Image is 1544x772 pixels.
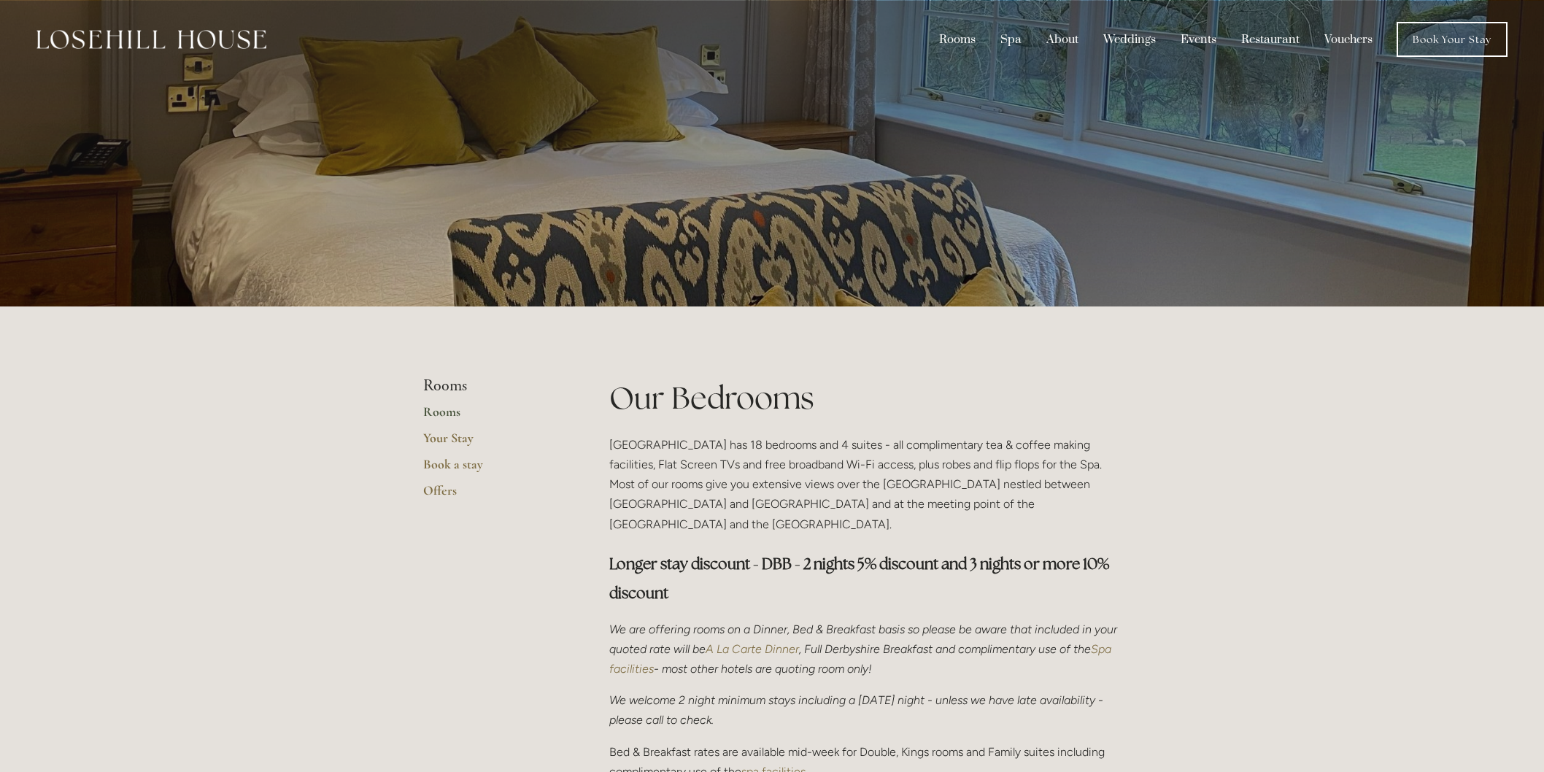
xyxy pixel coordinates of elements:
[1313,26,1383,53] a: Vouchers
[706,642,799,656] a: A La Carte Dinner
[423,430,563,456] a: Your Stay
[989,26,1032,53] div: Spa
[423,482,563,509] a: Offers
[1092,26,1167,53] div: Weddings
[423,404,563,430] a: Rooms
[423,456,563,482] a: Book a stay
[799,642,1091,656] em: , Full Derbyshire Breakfast and complimentary use of the
[654,662,872,676] em: - most other hotels are quoting room only!
[609,435,1121,534] p: [GEOGRAPHIC_DATA] has 18 bedrooms and 4 suites - all complimentary tea & coffee making facilities...
[609,693,1106,727] em: We welcome 2 night minimum stays including a [DATE] night - unless we have late availability - pl...
[609,622,1120,656] em: We are offering rooms on a Dinner, Bed & Breakfast basis so please be aware that included in your...
[423,377,563,395] li: Rooms
[609,554,1112,603] strong: Longer stay discount - DBB - 2 nights 5% discount and 3 nights or more 10% discount
[36,30,266,49] img: Losehill House
[1035,26,1089,53] div: About
[1170,26,1227,53] div: Events
[928,26,987,53] div: Rooms
[1230,26,1311,53] div: Restaurant
[609,377,1121,420] h1: Our Bedrooms
[1397,22,1508,57] a: Book Your Stay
